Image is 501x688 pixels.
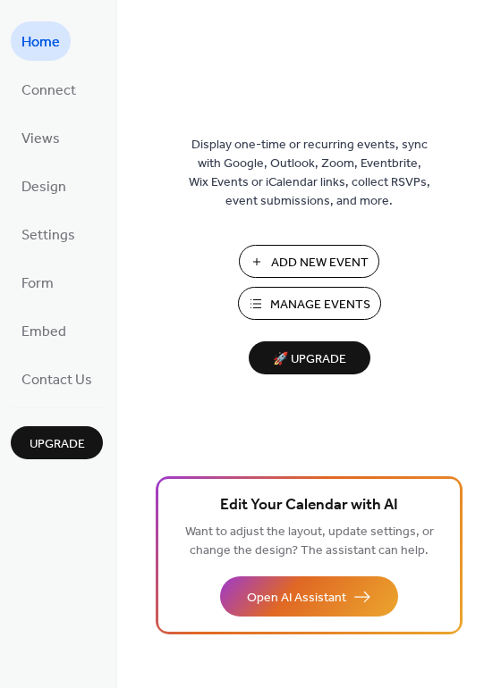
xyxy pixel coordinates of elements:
button: Upgrade [11,426,103,459]
span: Open AI Assistant [247,589,346,608]
a: Form [11,263,64,302]
span: Contact Us [21,366,92,395]
a: Views [11,118,71,157]
span: Design [21,173,66,202]
span: Settings [21,222,75,250]
button: Add New Event [239,245,379,278]
span: Home [21,29,60,57]
button: Open AI Assistant [220,576,398,617]
span: 🚀 Upgrade [259,348,360,372]
span: Upgrade [30,435,85,454]
span: Form [21,270,54,298]
span: Edit Your Calendar with AI [220,493,398,518]
a: Home [11,21,71,61]
span: Embed [21,318,66,347]
a: Connect [11,70,87,109]
span: Views [21,125,60,154]
a: Settings [11,214,86,254]
span: Want to adjust the layout, update settings, or change the design? The assistant can help. [185,520,434,563]
a: Embed [11,311,77,350]
a: Design [11,166,77,206]
a: Contact Us [11,359,103,399]
span: Manage Events [270,296,370,315]
button: 🚀 Upgrade [249,341,370,374]
button: Manage Events [238,287,381,320]
span: Display one-time or recurring events, sync with Google, Outlook, Zoom, Eventbrite, Wix Events or ... [189,136,430,211]
span: Connect [21,77,76,105]
span: Add New Event [271,254,369,273]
